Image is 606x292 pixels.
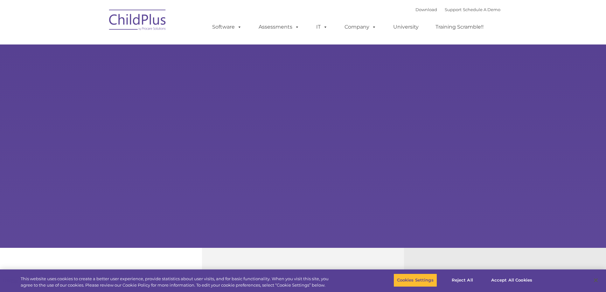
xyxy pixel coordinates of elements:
img: ChildPlus by Procare Solutions [106,5,170,37]
button: Accept All Cookies [488,274,536,287]
div: This website uses cookies to create a better user experience, provide statistics about user visit... [21,276,333,288]
a: Support [445,7,462,12]
a: Software [206,21,248,33]
a: Company [338,21,383,33]
a: IT [310,21,334,33]
a: Schedule A Demo [463,7,500,12]
a: Training Scramble!! [429,21,490,33]
button: Close [589,273,603,287]
button: Reject All [442,274,482,287]
a: Download [415,7,437,12]
a: Assessments [252,21,306,33]
a: University [387,21,425,33]
font: | [415,7,500,12]
button: Cookies Settings [394,274,437,287]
